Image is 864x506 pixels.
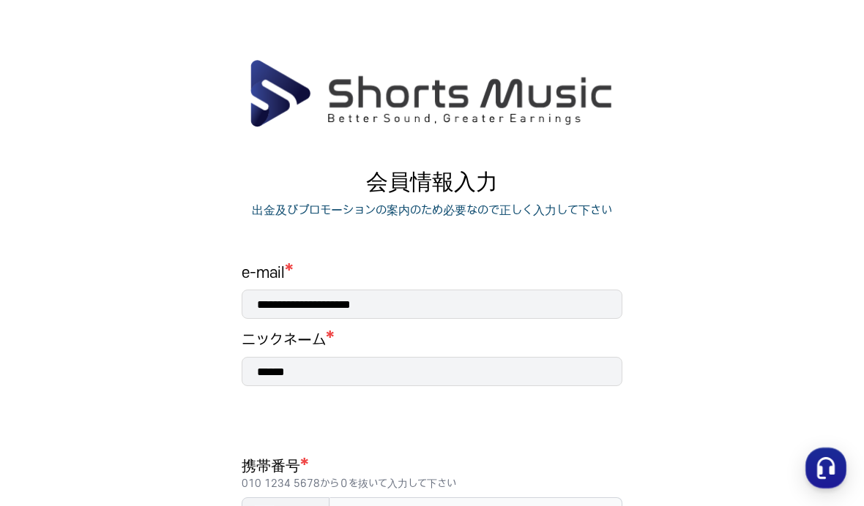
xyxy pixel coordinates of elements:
p: 010 1234 5678から０を抜いて入力して下さい [242,477,622,491]
h1: e-mail [242,263,622,284]
h1: ニックネーム [242,331,326,351]
p: 会員情報入力 [242,170,622,196]
h1: 携帯番号 [242,456,622,491]
img: ShortsMusic [248,58,615,129]
p: 出金及びプロモーションの案内のため必要なので正しく入力して下さい [252,202,612,219]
